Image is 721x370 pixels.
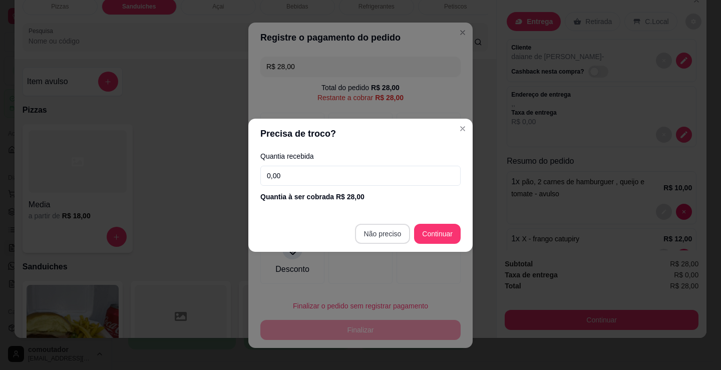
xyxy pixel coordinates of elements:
[248,119,473,149] header: Precisa de troco?
[355,224,411,244] button: Não preciso
[455,121,471,137] button: Close
[260,192,461,202] div: Quantia à ser cobrada R$ 28,00
[414,224,461,244] button: Continuar
[260,153,461,160] label: Quantia recebida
